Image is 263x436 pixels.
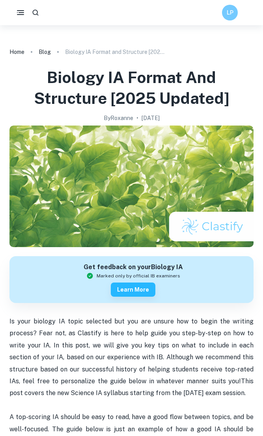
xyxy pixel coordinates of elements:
button: LP [222,5,238,20]
a: Get feedback on yourBiology IAMarked only by official IB examinersLearn more [9,256,254,303]
h6: LP [226,8,235,17]
h2: By Roxanne [104,114,133,122]
p: Is your biology IA topic selected but you are unsure how to begin the writing process? Fear not, ... [9,316,254,399]
span: Marked only by official IB examiners [97,272,180,279]
img: Biology IA Format and Structure [2025 updated] cover image [9,126,254,248]
h1: Biology IA Format and Structure [2025 updated] [9,67,254,109]
a: Blog [39,46,51,57]
h6: Get feedback on your Biology IA [84,262,183,272]
button: Learn more [111,283,155,297]
p: Biology IA Format and Structure [2025 updated] [65,48,168,56]
p: • [136,114,138,122]
a: Home [9,46,24,57]
h2: [DATE] [142,114,160,122]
